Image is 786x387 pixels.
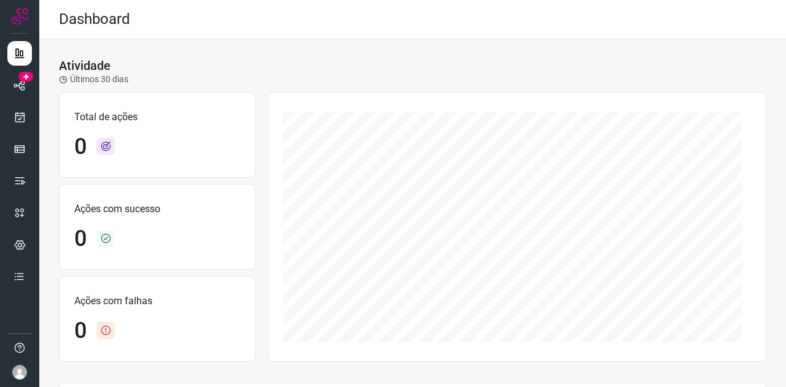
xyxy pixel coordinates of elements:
[59,10,130,28] h2: Dashboard
[59,58,111,73] h3: Atividade
[59,73,128,86] p: Últimos 30 dias
[10,7,29,26] img: Logo
[74,134,87,160] h1: 0
[12,365,27,380] img: avatar-user-boy.jpg
[74,318,87,344] h1: 0
[74,110,240,125] p: Total de ações
[74,226,87,252] h1: 0
[74,294,240,308] p: Ações com falhas
[74,202,240,216] p: Ações com sucesso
